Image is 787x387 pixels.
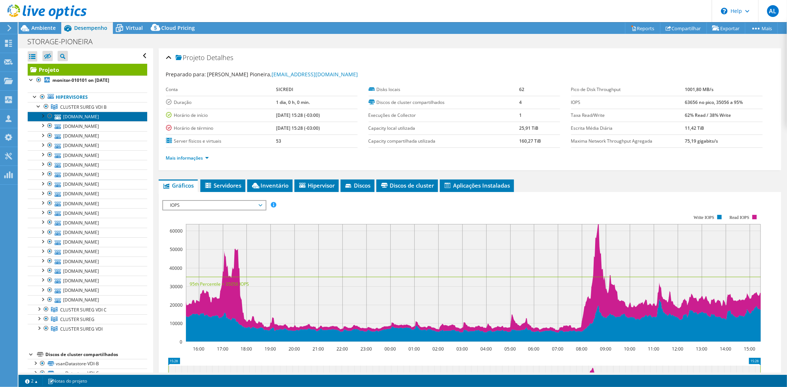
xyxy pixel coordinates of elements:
a: [DOMAIN_NAME] [28,121,147,131]
text: 11:00 [648,346,659,352]
text: 01:00 [408,346,420,352]
a: CLUSTER SUREG VDI [28,324,147,334]
span: Inventário [251,182,289,189]
a: 2 [20,376,43,386]
a: [DOMAIN_NAME] [28,141,147,150]
a: [DOMAIN_NAME] [28,208,147,218]
b: 63656 no pico, 35056 a 95% [685,99,743,105]
text: 40000 [169,265,182,271]
text: 16:00 [193,346,204,352]
text: 12:00 [672,346,683,352]
a: Compartilhar [660,22,707,34]
label: IOPS [571,99,685,106]
span: CLUSTER SUREG [60,316,94,322]
text: 18:00 [241,346,252,352]
label: Horário de início [166,112,276,119]
a: CLUSTER SUREG [28,314,147,324]
span: CLUSTER SUREG VDI C [60,307,107,313]
text: 50000 [170,246,183,252]
span: Ambiente [31,24,56,31]
a: [DOMAIN_NAME] [28,131,147,141]
b: 160,27 TiB [519,138,541,144]
b: 1 [519,112,522,118]
label: Taxa Read/Write [571,112,685,119]
b: 75,19 gigabits/s [685,138,718,144]
a: [DOMAIN_NAME] [28,150,147,160]
span: Desempenho [74,24,107,31]
text: 95th Percentile = 35056 IOPS [190,281,249,287]
b: SICREDI [276,86,293,93]
label: Preparado para: [166,71,206,78]
text: 02:00 [432,346,444,352]
a: Notas do projeto [42,376,92,386]
text: 22:00 [336,346,348,352]
span: Hipervisor [298,182,335,189]
text: Write IOPS [694,215,714,220]
text: 17:00 [217,346,228,352]
label: Discos de cluster compartilhados [369,99,519,106]
label: Disks locais [369,86,519,93]
text: 04:00 [480,346,492,352]
span: CLUSTER SUREG VDI [60,326,103,332]
a: [DOMAIN_NAME] [28,218,147,227]
span: Servidores [204,182,242,189]
label: Horário de término [166,125,276,132]
b: 1001,80 MB/s [685,86,714,93]
span: Gráficos [162,182,194,189]
text: 0 [180,339,182,345]
text: 03:00 [456,346,468,352]
a: Hipervisores [28,93,147,102]
b: [DATE] 15:28 (-03:00) [276,125,320,131]
a: [DOMAIN_NAME] [28,276,147,285]
a: [DOMAIN_NAME] [28,199,147,208]
label: Execuções de Collector [369,112,519,119]
text: 09:00 [600,346,611,352]
label: Capacity local utilizada [369,125,519,132]
a: [DOMAIN_NAME] [28,170,147,179]
text: 13:00 [696,346,707,352]
text: 05:00 [504,346,516,352]
label: Capacity compartilhada utilizada [369,137,519,145]
text: 23:00 [360,346,372,352]
a: [EMAIL_ADDRESS][DOMAIN_NAME] [272,71,358,78]
b: 1 dia, 0 h, 0 min. [276,99,310,105]
a: [DOMAIN_NAME] [28,295,147,305]
b: 62 [519,86,524,93]
b: 11,42 TiB [685,125,704,131]
b: [DATE] 15:28 (-03:00) [276,112,320,118]
span: CLUSTER SUREG VDI B [60,104,107,110]
span: Aplicações Instaladas [443,182,510,189]
b: monitor-010101 on [DATE] [52,77,109,83]
span: Discos de cluster [380,182,434,189]
b: 25,91 TiB [519,125,538,131]
span: Virtual [126,24,143,31]
a: monitor-010101 on [DATE] [28,76,147,85]
a: [DOMAIN_NAME] [28,179,147,189]
a: [DOMAIN_NAME] [28,266,147,276]
text: 00:00 [384,346,396,352]
span: Cloud Pricing [161,24,195,31]
span: AL [767,5,779,17]
span: Projeto [176,54,205,62]
a: Mais [745,22,778,34]
text: 14:00 [720,346,731,352]
b: 53 [276,138,281,144]
svg: \n [721,8,728,14]
text: 21:00 [313,346,324,352]
a: vsanDatastore-VDI-C [28,369,147,378]
a: [DOMAIN_NAME] [28,189,147,199]
text: 20000 [170,302,183,308]
a: CLUSTER SUREG VDI B [28,102,147,112]
text: 15:00 [744,346,755,352]
text: 19:00 [265,346,276,352]
a: Reports [625,22,660,34]
label: Duração [166,99,276,106]
a: [DOMAIN_NAME] [28,286,147,295]
label: Maxima Network Throughput Agregada [571,137,685,145]
div: Discos de cluster compartilhados [45,350,147,359]
text: 06:00 [528,346,539,352]
span: Discos [344,182,371,189]
a: [DOMAIN_NAME] [28,237,147,247]
a: [DOMAIN_NAME] [28,160,147,170]
span: [PERSON_NAME] Pioneira, [207,71,358,78]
